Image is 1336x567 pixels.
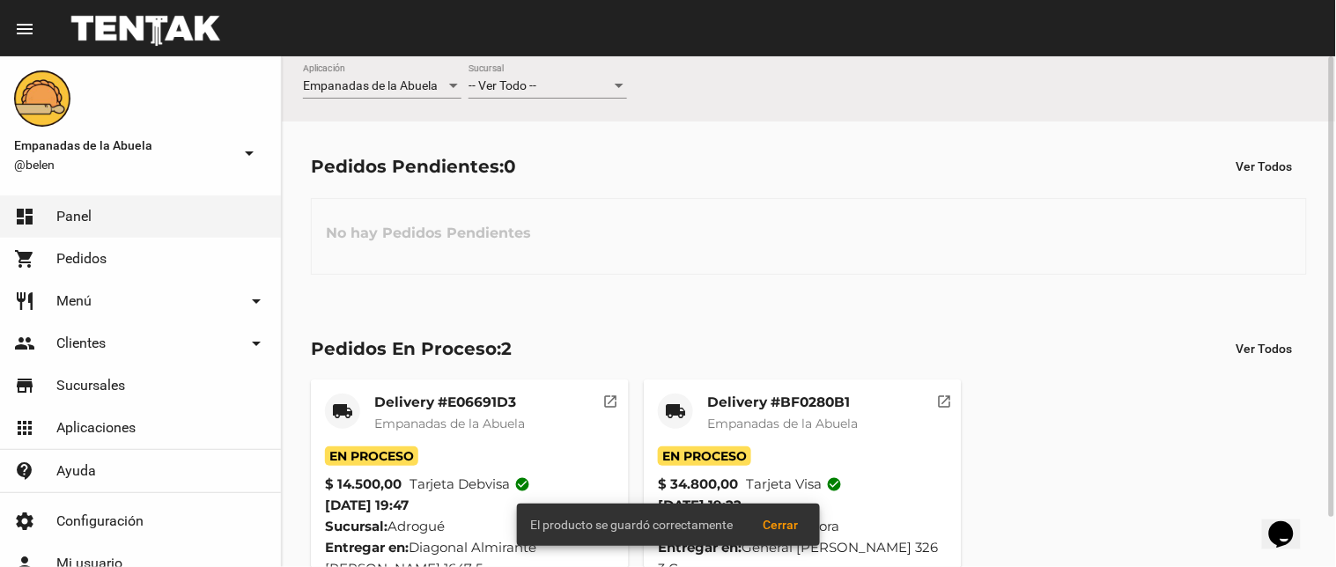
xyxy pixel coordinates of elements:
[325,539,409,556] strong: Entregar en:
[1222,151,1307,182] button: Ver Todos
[14,333,35,354] mat-icon: people
[14,156,232,173] span: @belen
[707,416,858,431] span: Empanadas de la Abuela
[14,206,35,227] mat-icon: dashboard
[1262,497,1318,549] iframe: chat widget
[325,446,418,466] span: En Proceso
[56,419,136,437] span: Aplicaciones
[311,335,512,363] div: Pedidos En Proceso:
[826,476,842,492] mat-icon: check_circle
[56,377,125,394] span: Sucursales
[14,18,35,40] mat-icon: menu
[665,401,686,422] mat-icon: local_shipping
[469,78,536,92] span: -- Ver Todo --
[14,135,232,156] span: Empanadas de la Abuela
[603,391,619,407] mat-icon: open_in_new
[14,291,35,312] mat-icon: restaurant
[56,335,106,352] span: Clientes
[332,401,353,422] mat-icon: local_shipping
[749,509,813,541] button: Cerrar
[504,156,516,177] span: 0
[312,207,545,260] h3: No hay Pedidos Pendientes
[410,474,531,495] span: Tarjeta debvisa
[746,474,842,495] span: Tarjeta visa
[1236,342,1293,356] span: Ver Todos
[56,208,92,225] span: Panel
[707,394,858,411] mat-card-title: Delivery #BF0280B1
[246,333,267,354] mat-icon: arrow_drop_down
[14,375,35,396] mat-icon: store
[1236,159,1293,173] span: Ver Todos
[325,474,402,495] strong: $ 14.500,00
[325,518,388,534] strong: Sucursal:
[14,417,35,438] mat-icon: apps
[14,70,70,127] img: f0136945-ed32-4f7c-91e3-a375bc4bb2c5.png
[658,474,738,495] strong: $ 34.800,00
[56,292,92,310] span: Menú
[325,497,409,513] span: [DATE] 19:47
[14,460,35,482] mat-icon: contact_support
[501,338,512,359] span: 2
[374,416,525,431] span: Empanadas de la Abuela
[311,152,516,180] div: Pedidos Pendientes:
[14,248,35,269] mat-icon: shopping_cart
[325,516,615,537] div: Adrogué
[1222,333,1307,364] button: Ver Todos
[515,476,531,492] mat-icon: check_circle
[56,250,107,268] span: Pedidos
[374,394,525,411] mat-card-title: Delivery #E06691D3
[303,78,438,92] span: Empanadas de la Abuela
[531,516,734,534] span: El producto se guardó correctamente
[764,518,799,532] span: Cerrar
[14,511,35,532] mat-icon: settings
[239,143,260,164] mat-icon: arrow_drop_down
[56,512,144,530] span: Configuración
[658,446,751,466] span: En Proceso
[936,391,952,407] mat-icon: open_in_new
[56,462,96,480] span: Ayuda
[246,291,267,312] mat-icon: arrow_drop_down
